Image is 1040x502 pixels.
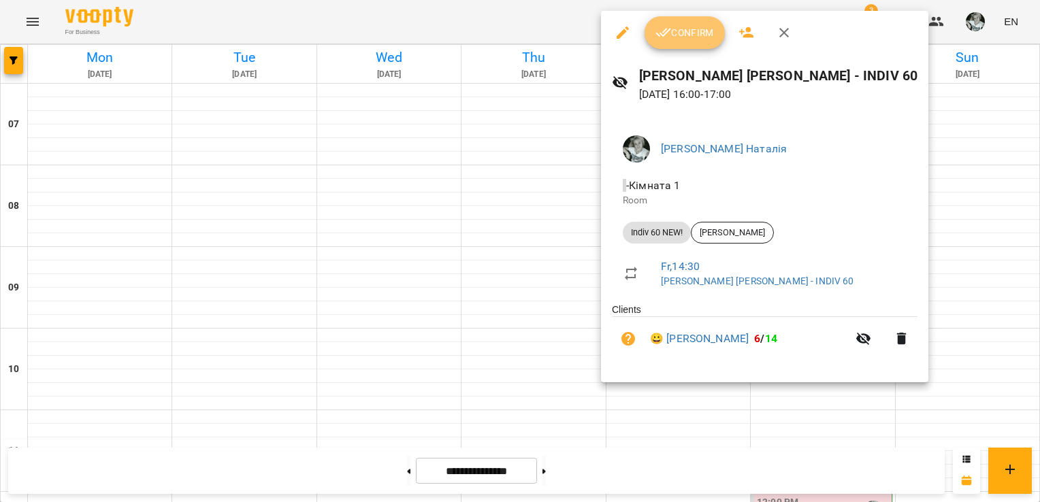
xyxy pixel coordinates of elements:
[639,86,918,103] p: [DATE] 16:00 - 17:00
[655,24,714,41] span: Confirm
[754,332,777,345] b: /
[623,227,691,239] span: Indiv 60 NEW!
[623,179,683,192] span: - Кімната 1
[623,194,907,207] p: Room
[661,142,787,155] a: [PERSON_NAME] Наталія
[661,275,854,286] a: [PERSON_NAME] [PERSON_NAME] - INDIV 60
[639,65,918,86] h6: [PERSON_NAME] [PERSON_NAME] - INDIV 60
[691,222,774,244] div: [PERSON_NAME]
[650,331,749,347] a: 😀 [PERSON_NAME]
[692,227,773,239] span: [PERSON_NAME]
[661,260,700,273] a: Fr , 14:30
[645,16,725,49] button: Confirm
[612,303,917,366] ul: Clients
[765,332,777,345] span: 14
[754,332,760,345] span: 6
[612,322,645,355] button: Unpaid. Bill the attendance?
[623,135,650,163] img: b75cef4f264af7a34768568bb4385639.jpg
